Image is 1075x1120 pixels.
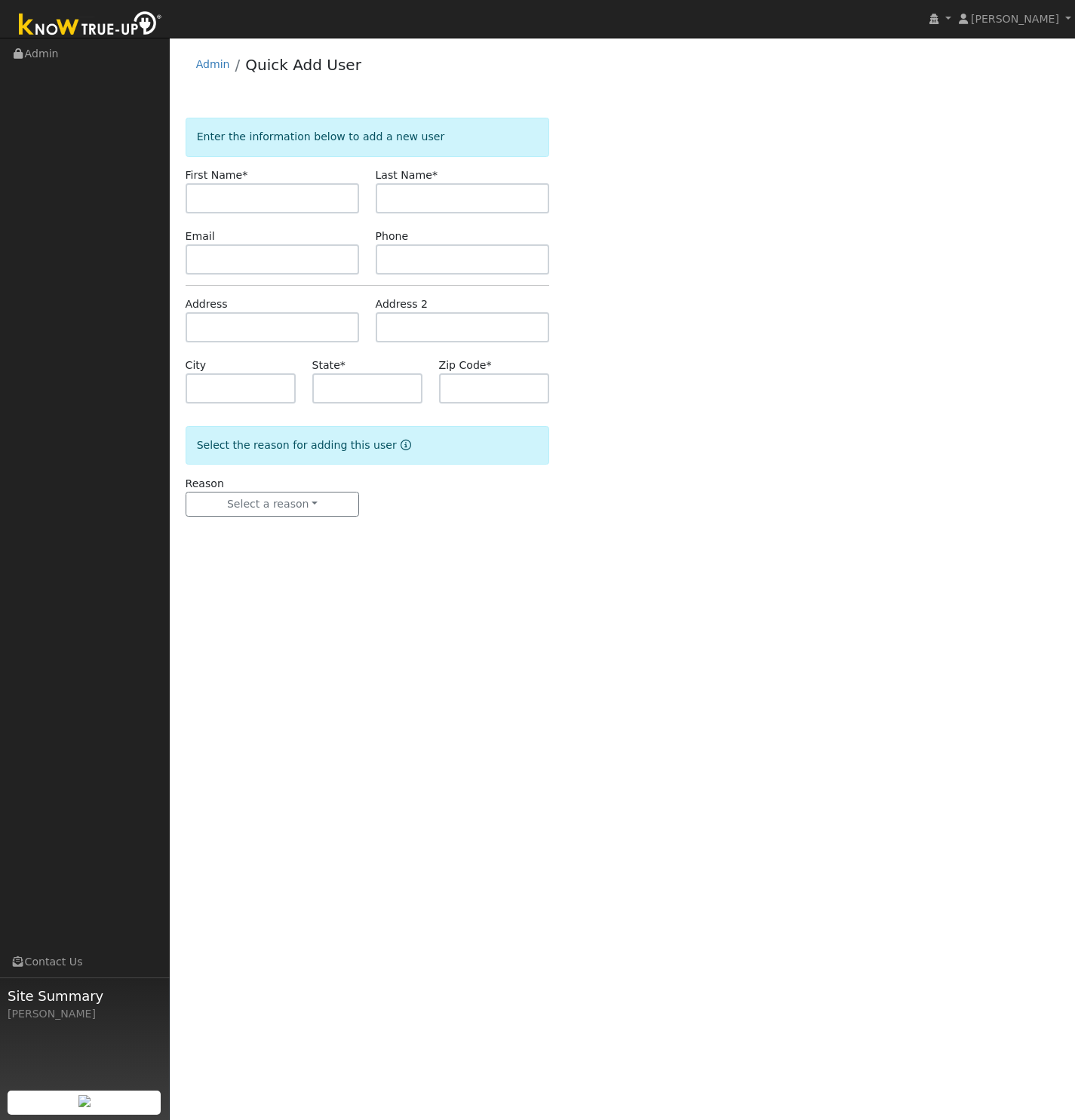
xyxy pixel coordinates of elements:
[312,357,346,373] label: State
[8,1006,161,1022] div: [PERSON_NAME]
[397,439,411,451] a: Reason for new user
[376,229,409,244] label: Phone
[11,8,170,42] img: Know True-Up
[186,426,550,465] div: Select the reason for adding this user
[186,296,228,312] label: Address
[376,167,438,183] label: Last Name
[186,118,550,156] div: Enter the information below to add a new user
[196,58,230,70] a: Admin
[439,357,492,373] label: Zip Code
[186,476,224,492] label: Reason
[340,359,346,371] span: Required
[242,169,247,181] span: Required
[487,359,492,371] span: Required
[432,169,438,181] span: Required
[376,296,428,312] label: Address 2
[8,986,161,1006] span: Site Summary
[78,1095,91,1107] img: retrieve
[186,492,360,517] button: Select a reason
[971,13,1059,25] span: [PERSON_NAME]
[186,229,215,244] label: Email
[186,357,207,373] label: City
[245,56,361,74] a: Quick Add User
[186,167,248,183] label: First Name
